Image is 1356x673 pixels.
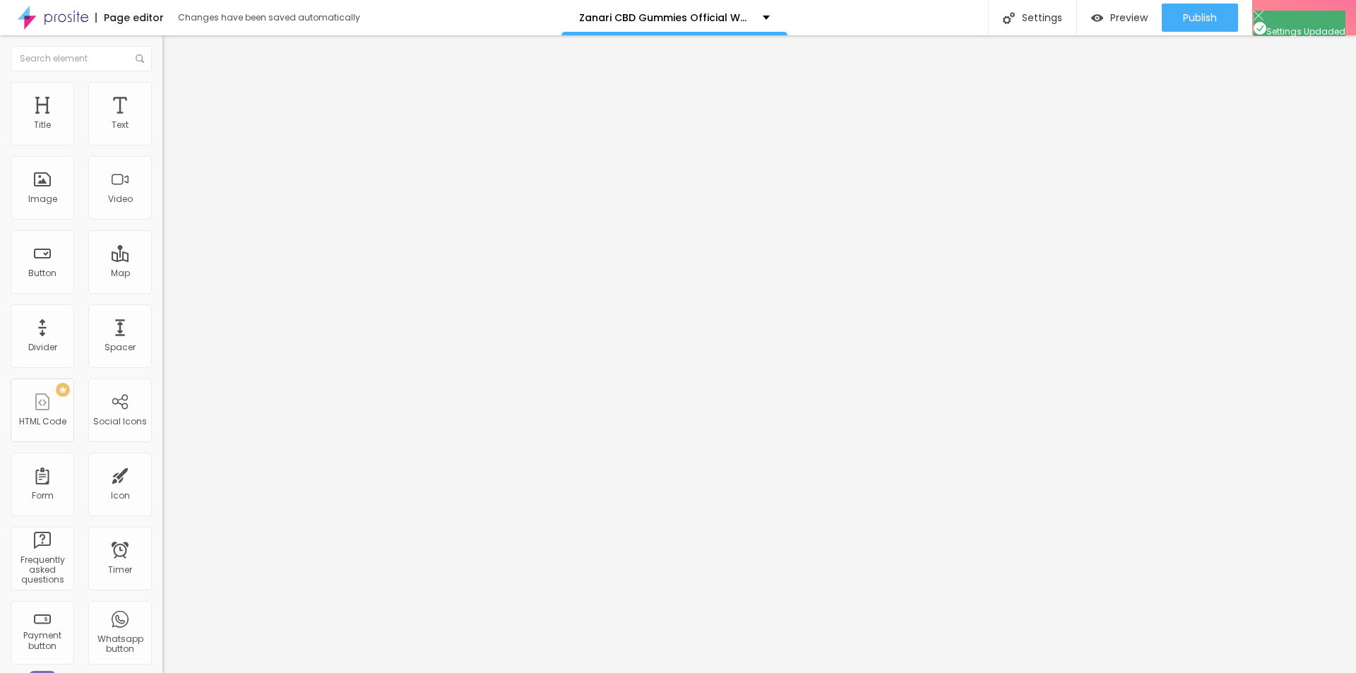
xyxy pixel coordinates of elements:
[111,491,130,501] div: Icon
[92,634,148,655] div: Whatsapp button
[32,491,54,501] div: Form
[1091,12,1103,24] img: view-1.svg
[1077,4,1162,32] button: Preview
[28,194,57,204] div: Image
[1110,12,1148,23] span: Preview
[1254,25,1345,37] span: Settings Updaded
[28,343,57,352] div: Divider
[579,13,752,23] p: Zanari CBD Gummies Official Website
[108,194,133,204] div: Video
[162,35,1356,673] iframe: Editor
[19,417,66,427] div: HTML Code
[112,120,129,130] div: Text
[178,13,360,22] div: Changes have been saved automatically
[1254,11,1263,20] img: Icone
[1003,12,1015,24] img: Icone
[14,555,70,585] div: Frequently asked questions
[11,46,152,71] input: Search element
[28,268,56,278] div: Button
[136,54,144,63] img: Icone
[1254,22,1266,35] img: Icone
[93,417,147,427] div: Social Icons
[95,13,164,23] div: Page editor
[14,631,70,651] div: Payment button
[34,120,51,130] div: Title
[1183,12,1217,23] span: Publish
[111,268,130,278] div: Map
[105,343,136,352] div: Spacer
[108,565,132,575] div: Timer
[1162,4,1238,32] button: Publish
